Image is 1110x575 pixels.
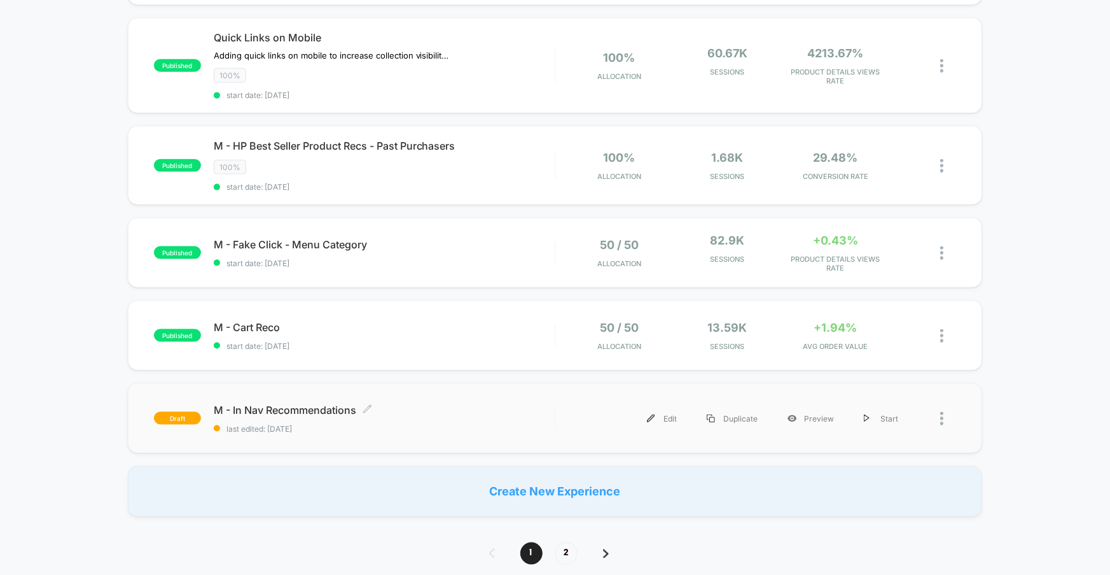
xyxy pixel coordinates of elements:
span: CONVERSION RATE [784,172,886,181]
span: PRODUCT DETAILS VIEWS RATE [784,255,886,273]
img: close [940,159,943,173]
span: 50 / 50 [600,321,639,334]
span: Adding quick links on mobile to increase collection visibility and reduce clicks [214,50,450,60]
span: 82.9k [710,234,744,247]
span: Sessions [676,342,778,351]
span: 100% [214,68,246,83]
span: Allocation [597,259,641,268]
span: Allocation [597,72,641,81]
span: Sessions [676,172,778,181]
span: 50 / 50 [600,238,639,252]
span: start date: [DATE] [214,341,555,351]
span: 100% [603,151,635,164]
span: start date: [DATE] [214,259,555,268]
div: Create New Experience [128,466,983,517]
span: published [154,59,201,72]
img: pagination forward [603,550,609,558]
span: Allocation [597,172,641,181]
span: last edited: [DATE] [214,424,555,434]
span: Quick Links on Mobile [214,31,555,44]
span: published [154,159,201,172]
span: M - In Nav Recommendations [214,404,555,416]
span: PRODUCT DETAILS VIEWS RATE [784,67,886,85]
img: menu [647,415,655,423]
span: start date: [DATE] [214,90,555,100]
div: Preview [773,404,849,433]
img: close [940,412,943,425]
span: start date: [DATE] [214,182,555,192]
img: menu [707,415,715,423]
div: Duplicate [692,404,773,433]
span: AVG ORDER VALUE [784,342,886,351]
img: close [940,246,943,260]
img: close [940,59,943,73]
span: published [154,246,201,259]
span: M - Fake Click - Menu Category [214,238,555,251]
span: draft [154,412,201,425]
img: menu [864,415,870,423]
div: Edit [632,404,692,433]
span: 4213.67% [807,46,863,60]
span: +0.43% [813,234,858,247]
span: M - HP Best Seller Product Recs - Past Purchasers [214,139,555,152]
span: 60.67k [707,46,747,60]
span: +1.94% [814,321,857,334]
span: 13.59k [707,321,747,334]
span: Sessions [676,255,778,264]
span: 29.48% [813,151,857,164]
div: Start [849,404,913,433]
span: 2 [555,543,578,565]
span: Allocation [597,342,641,351]
span: 100% [603,51,635,64]
span: published [154,329,201,342]
span: 100% [214,160,246,174]
span: Sessions [676,67,778,76]
span: 1.68k [711,151,743,164]
span: 1 [520,543,543,565]
img: close [940,329,943,343]
span: M - Cart Reco [214,321,555,334]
